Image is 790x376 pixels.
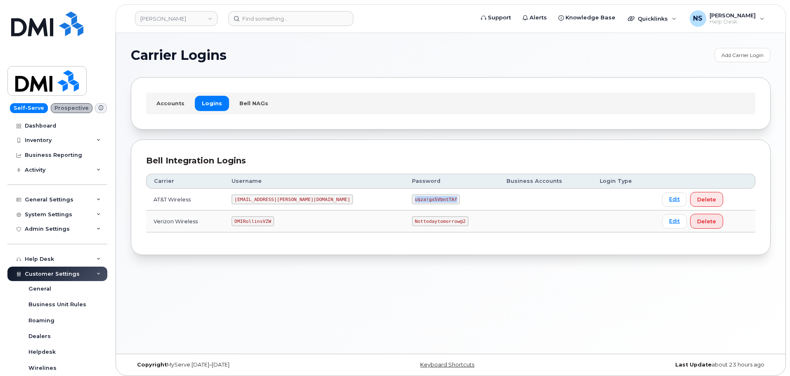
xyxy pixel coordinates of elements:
[697,218,716,225] span: Delete
[146,210,224,232] td: Verizon Wireless
[592,174,655,189] th: Login Type
[420,362,474,368] a: Keyboard Shortcuts
[412,194,460,204] code: u$za!gx5VbntTAf
[137,362,167,368] strong: Copyright
[697,196,716,203] span: Delete
[195,96,229,111] a: Logins
[499,174,593,189] th: Business Accounts
[675,362,712,368] strong: Last Update
[690,192,723,207] button: Delete
[412,216,468,226] code: Nottodaytomorrow@2
[224,174,404,189] th: Username
[146,189,224,210] td: AT&T Wireless
[557,362,771,368] div: about 23 hours ago
[232,216,274,226] code: DMIRollinsVZW
[232,96,275,111] a: Bell NAGs
[232,194,353,204] code: [EMAIL_ADDRESS][PERSON_NAME][DOMAIN_NAME]
[149,96,192,111] a: Accounts
[146,174,224,189] th: Carrier
[714,48,771,62] a: Add Carrier Login
[131,49,227,61] span: Carrier Logins
[662,214,687,229] a: Edit
[662,192,687,207] a: Edit
[404,174,499,189] th: Password
[131,362,344,368] div: MyServe [DATE]–[DATE]
[690,214,723,229] button: Delete
[146,155,755,167] div: Bell Integration Logins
